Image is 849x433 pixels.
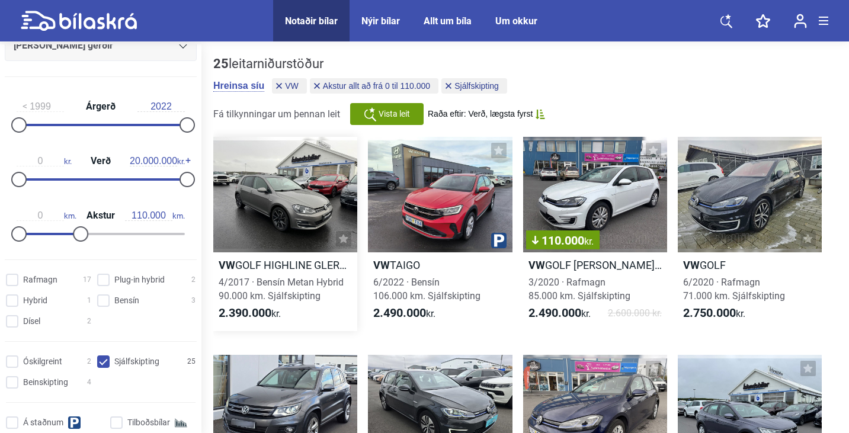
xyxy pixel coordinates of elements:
span: Á staðnum [23,416,63,429]
span: 25 [187,355,196,368]
a: Nýir bílar [361,15,400,27]
span: Rafmagn [23,274,57,286]
button: VW [272,78,307,94]
span: km. [17,210,76,221]
span: Verð [88,156,114,166]
span: kr. [584,236,594,247]
a: VWGOLF HIGHLINE GLERÞAK METAN4/2017 · Bensín Metan Hybrid90.000 km. Sjálfskipting2.390.000kr. [213,137,357,331]
span: Bensín [114,294,139,307]
span: Akstur [84,211,118,220]
span: kr. [219,306,281,320]
span: 17 [83,274,91,286]
b: 2.490.000 [373,306,426,320]
a: VWGOLF6/2020 · Rafmagn71.000 km. Sjálfskipting2.750.000kr. [678,137,822,331]
h2: GOLF [678,258,822,272]
span: 3 [191,294,196,307]
b: VW [683,259,700,271]
button: Akstur allt að frá 0 til 110.000 [310,78,438,94]
span: 2 [87,315,91,328]
a: 110.000kr.VWGOLF [PERSON_NAME] 36KWH3/2020 · Rafmagn85.000 km. Sjálfskipting2.490.000kr.2.600.000... [523,137,667,331]
span: 110.000 [532,235,594,246]
b: VW [528,259,545,271]
span: Akstur allt að frá 0 til 110.000 [323,82,430,90]
span: Sjálfskipting [114,355,159,368]
div: leitarniðurstöður [213,56,510,72]
a: VWTAIGO6/2022 · Bensín106.000 km. Sjálfskipting2.490.000kr. [368,137,512,331]
span: Beinskipting [23,376,68,389]
span: Árgerð [83,102,118,111]
span: Dísel [23,315,40,328]
span: km. [125,210,185,221]
span: Plug-in hybrid [114,274,165,286]
button: Raða eftir: Verð, lægsta fyrst [428,109,545,119]
b: 2.750.000 [683,306,736,320]
span: 2.600.000 kr. [608,306,662,320]
b: VW [219,259,235,271]
span: Vista leit [379,108,410,120]
span: Tilboðsbílar [127,416,170,429]
span: kr. [373,306,435,320]
button: Sjálfskipting [441,78,507,94]
a: Notaðir bílar [285,15,338,27]
button: Hreinsa síu [213,80,264,92]
span: kr. [683,306,745,320]
b: VW [373,259,390,271]
a: Um okkur [495,15,537,27]
span: 4/2017 · Bensín Metan Hybrid 90.000 km. Sjálfskipting [219,277,344,302]
b: 25 [213,56,229,71]
span: 6/2020 · Rafmagn 71.000 km. Sjálfskipting [683,277,785,302]
h2: GOLF [PERSON_NAME] 36KWH [523,258,667,272]
span: 3/2020 · Rafmagn 85.000 km. Sjálfskipting [528,277,630,302]
span: Sjálfskipting [454,82,499,90]
h2: GOLF HIGHLINE GLERÞAK METAN [213,258,357,272]
span: Fá tilkynningar um þennan leit [213,108,340,120]
img: parking.png [491,233,507,248]
span: Hybrid [23,294,47,307]
span: [PERSON_NAME] gerðir [14,37,113,54]
span: 2 [87,355,91,368]
span: VW [285,82,299,90]
span: Óskilgreint [23,355,62,368]
span: 4 [87,376,91,389]
span: kr. [17,156,72,166]
span: kr. [528,306,591,320]
span: 2 [191,274,196,286]
span: Raða eftir: Verð, lægsta fyrst [428,109,533,119]
b: 2.390.000 [219,306,271,320]
span: kr. [130,156,185,166]
h2: TAIGO [368,258,512,272]
b: 2.490.000 [528,306,581,320]
span: 6/2022 · Bensín 106.000 km. Sjálfskipting [373,277,480,302]
a: Allt um bíla [424,15,472,27]
img: user-login.svg [794,14,807,28]
span: 1 [87,294,91,307]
